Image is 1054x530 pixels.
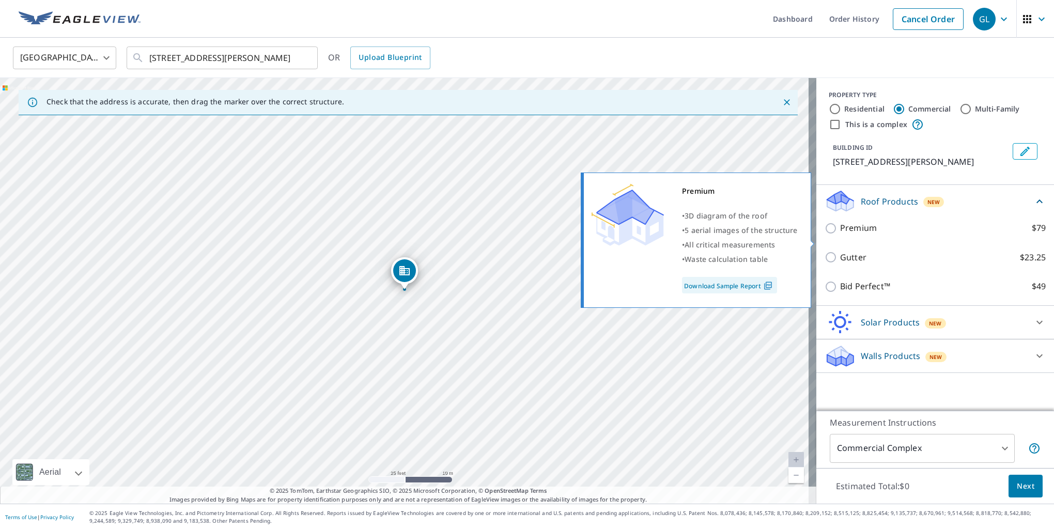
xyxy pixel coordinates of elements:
[359,51,422,64] span: Upload Blueprint
[788,452,804,467] a: Current Level 20, Zoom In Disabled
[844,104,885,114] label: Residential
[830,434,1015,463] div: Commercial Complex
[1032,280,1046,293] p: $49
[682,209,798,223] div: •
[89,509,1049,525] p: © 2025 Eagle View Technologies, Inc. and Pictometry International Corp. All Rights Reserved. Repo...
[908,104,951,114] label: Commercial
[530,487,547,494] a: Terms
[973,8,996,30] div: GL
[1032,222,1046,235] p: $79
[1013,143,1037,160] button: Edit building 1
[350,46,430,69] a: Upload Blueprint
[893,8,964,30] a: Cancel Order
[829,90,1042,100] div: PROPERTY TYPE
[1017,480,1034,493] span: Next
[929,353,942,361] span: New
[1009,475,1043,498] button: Next
[270,487,547,495] span: © 2025 TomTom, Earthstar Geographics SIO, © 2025 Microsoft Corporation, ©
[47,97,344,106] p: Check that the address is accurate, then drag the marker over the correct structure.
[840,251,866,264] p: Gutter
[12,459,89,485] div: Aerial
[36,459,64,485] div: Aerial
[975,104,1020,114] label: Multi-Family
[788,467,804,483] a: Current Level 20, Zoom Out
[685,240,775,250] span: All critical measurements
[861,316,920,329] p: Solar Products
[845,119,907,130] label: This is a complex
[5,514,74,520] p: |
[5,513,37,521] a: Terms of Use
[685,225,797,235] span: 5 aerial images of the structure
[825,344,1046,368] div: Walls ProductsNew
[1028,442,1041,455] span: Each building may require a separate measurement report; if so, your account will be billed per r...
[825,310,1046,335] div: Solar ProductsNew
[682,223,798,238] div: •
[927,198,940,206] span: New
[828,475,918,497] p: Estimated Total: $0
[682,238,798,252] div: •
[833,143,873,152] p: BUILDING ID
[391,257,418,289] div: Dropped pin, building 1, Commercial property, 401 Mount Vernon St Dorchester, MA 02125
[761,281,775,290] img: Pdf Icon
[1020,251,1046,264] p: $23.25
[19,11,141,27] img: EV Logo
[592,184,664,246] img: Premium
[780,96,794,109] button: Close
[485,487,528,494] a: OpenStreetMap
[40,513,74,521] a: Privacy Policy
[840,222,877,235] p: Premium
[13,43,116,72] div: [GEOGRAPHIC_DATA]
[861,195,918,208] p: Roof Products
[861,350,920,362] p: Walls Products
[682,252,798,267] div: •
[840,280,890,293] p: Bid Perfect™
[830,416,1041,429] p: Measurement Instructions
[685,254,768,264] span: Waste calculation table
[833,155,1009,168] p: [STREET_ADDRESS][PERSON_NAME]
[929,319,942,328] span: New
[682,277,777,293] a: Download Sample Report
[328,46,430,69] div: OR
[682,184,798,198] div: Premium
[825,189,1046,213] div: Roof ProductsNew
[685,211,767,221] span: 3D diagram of the roof
[149,43,297,72] input: Search by address or latitude-longitude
